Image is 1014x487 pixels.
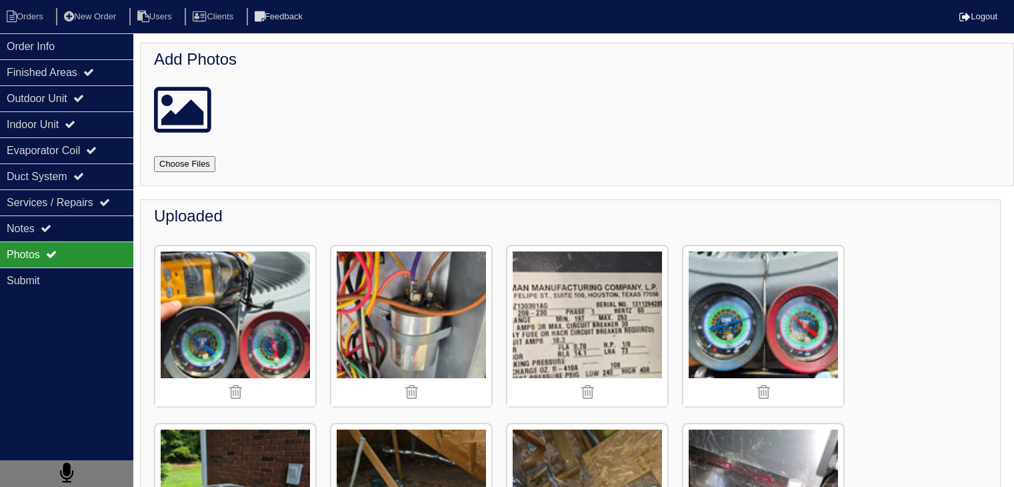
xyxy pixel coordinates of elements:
li: Clients [185,8,244,26]
a: Logout [959,11,997,21]
img: 04z986a7zeug7595i0niarc0smav [683,246,843,406]
h4: Add Photos [154,50,1007,69]
li: Users [129,8,183,26]
a: Clients [185,11,244,21]
h4: Uploaded [154,207,993,226]
li: New Order [56,8,127,26]
img: 8v6pjcghdnaxm8e0hsfmr4mfqttn [507,246,667,406]
img: i3b6lpkej3f7qv070arbrjidqb3d [155,246,315,406]
a: Users [129,11,183,21]
a: New Order [56,11,127,21]
li: Feedback [247,8,313,26]
img: fpron8pykt362usjtpuqxg0edppr [331,246,491,406]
